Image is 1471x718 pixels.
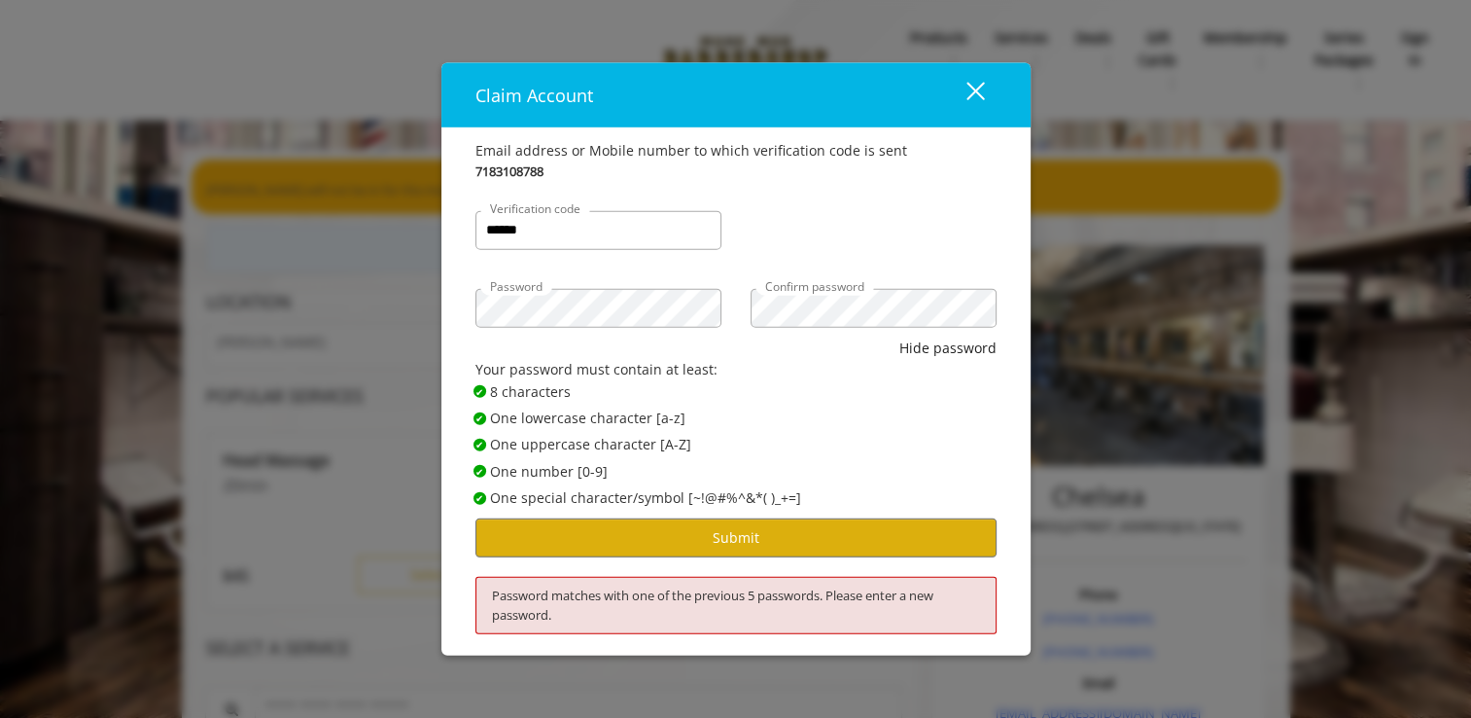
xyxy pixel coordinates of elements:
[475,576,997,634] div: Password matches with one of the previous 5 passwords. Please enter a new password.
[475,288,721,327] input: Password
[480,276,552,295] label: Password
[475,463,483,479] span: ✔
[490,434,691,455] span: One uppercase character [A-Z]
[475,210,721,249] input: Verification code
[480,198,590,217] label: Verification code
[751,288,997,327] input: Confirm password
[490,460,608,482] span: One number [0-9]
[490,380,571,402] span: 8 characters
[944,81,983,110] div: close dialog
[475,359,997,380] div: Your password must contain at least:
[930,75,997,115] button: close dialog
[475,383,483,399] span: ✔
[475,519,997,556] button: Submit
[899,337,997,358] button: Hide password
[475,437,483,452] span: ✔
[475,411,483,426] span: ✔
[475,162,543,182] b: 7183108788
[475,139,997,161] div: Email address or Mobile number to which verification code is sent
[475,490,483,506] span: ✔
[490,487,801,509] span: One special character/symbol [~!@#%^&*( )_+=]
[475,83,593,106] span: Claim Account
[490,408,685,429] span: One lowercase character [a-z]
[755,276,874,295] label: Confirm password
